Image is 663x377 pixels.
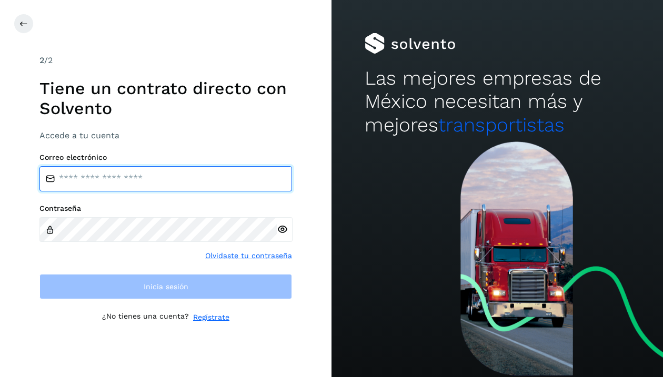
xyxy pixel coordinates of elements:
[102,312,189,323] p: ¿No tienes una cuenta?
[39,204,292,213] label: Contraseña
[39,130,292,140] h3: Accede a tu cuenta
[205,250,292,261] a: Olvidaste tu contraseña
[39,54,292,67] div: /2
[39,274,292,299] button: Inicia sesión
[39,78,292,119] h1: Tiene un contrato directo con Solvento
[193,312,229,323] a: Regístrate
[39,153,292,162] label: Correo electrónico
[144,283,188,290] span: Inicia sesión
[365,67,630,137] h2: Las mejores empresas de México necesitan más y mejores
[438,114,565,136] span: transportistas
[39,55,44,65] span: 2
